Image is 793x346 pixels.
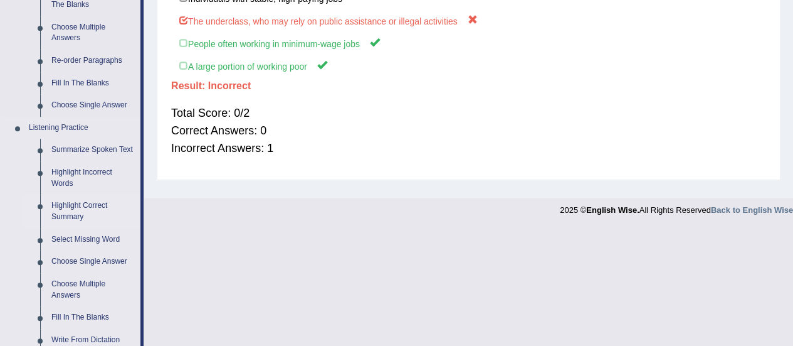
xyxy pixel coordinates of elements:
h4: Result: [171,80,766,92]
a: Choose Multiple Answers [46,16,140,50]
label: People often working in minimum-wage jobs [171,31,766,55]
div: Total Score: 0/2 Correct Answers: 0 Incorrect Answers: 1 [171,98,766,163]
a: Fill In The Blanks [46,72,140,95]
label: The underclass, who may rely on public assistance or illegal activities [171,9,766,32]
label: A large portion of working poor [171,54,766,77]
div: 2025 © All Rights Reserved [560,198,793,216]
a: Listening Practice [23,117,140,139]
a: Summarize Spoken Text [46,139,140,161]
a: Highlight Correct Summary [46,195,140,228]
a: Choose Multiple Answers [46,273,140,306]
a: Re-order Paragraphs [46,50,140,72]
a: Select Missing Word [46,229,140,251]
a: Highlight Incorrect Words [46,161,140,195]
strong: English Wise. [586,205,639,215]
a: Back to English Wise [711,205,793,215]
a: Choose Single Answer [46,94,140,117]
a: Choose Single Answer [46,251,140,273]
a: Fill In The Blanks [46,306,140,329]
